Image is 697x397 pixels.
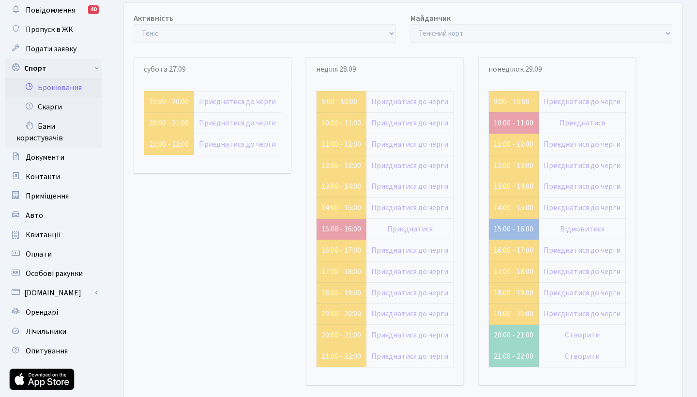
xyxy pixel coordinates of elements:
[544,245,621,256] a: Приєднатися до черги
[26,191,69,201] span: Приміщення
[199,139,276,150] a: Приєднатися до черги
[544,139,621,150] a: Приєднатися до черги
[371,118,448,128] a: Приєднатися до черги
[565,330,600,340] a: Створити
[5,264,102,283] a: Особові рахунки
[5,341,102,361] a: Опитування
[5,97,102,117] a: Скарги
[149,96,189,107] a: 19:00 - 20:00
[5,0,102,20] a: Повідомлення40
[5,78,102,97] a: Бронювання
[321,96,357,107] a: 9:00 - 10:00
[199,96,276,107] a: Приєднатися до черги
[26,229,61,240] span: Квитанції
[494,202,533,213] a: 14:00 - 15:00
[494,160,533,171] a: 12:00 - 13:00
[26,326,66,337] span: Лічильники
[371,96,448,107] a: Приєднатися до черги
[5,244,102,264] a: Оплати
[494,245,533,256] a: 16:00 - 17:00
[371,181,448,192] a: Приєднатися до черги
[5,20,102,39] a: Пропуск в ЖК
[5,39,102,59] a: Подати заявку
[5,186,102,206] a: Приміщення
[321,308,361,319] a: 19:00 - 20:00
[88,5,99,14] div: 40
[26,171,60,182] span: Контакти
[321,330,361,340] a: 20:00 - 21:00
[321,160,361,171] a: 12:00 - 13:00
[560,224,605,234] a: Відмовитися
[494,96,530,107] a: 9:00 - 10:00
[134,13,173,24] label: Активність
[5,59,102,78] a: Спорт
[321,266,361,277] a: 17:00 - 18:00
[321,224,361,234] a: 15:00 - 16:00
[321,139,361,150] a: 11:00 - 12:00
[494,224,533,234] a: 15:00 - 16:00
[494,118,533,128] a: 10:00 - 11:00
[321,351,361,362] a: 21:00 - 22:00
[149,118,189,128] a: 20:00 - 21:00
[544,160,621,171] a: Приєднатися до черги
[321,181,361,192] a: 13:00 - 14:00
[387,224,433,234] a: Приєднатися
[371,160,448,171] a: Приєднатися до черги
[321,202,361,213] a: 14:00 - 15:00
[26,152,64,163] span: Документи
[544,202,621,213] a: Приєднатися до черги
[5,283,102,303] a: [DOMAIN_NAME]
[26,307,58,318] span: Орендарі
[479,58,636,81] div: понеділок 29.09
[371,351,448,362] a: Приєднатися до черги
[565,351,600,362] a: Створити
[5,148,102,167] a: Документи
[371,330,448,340] a: Приєднатися до черги
[321,288,361,298] a: 18:00 - 19:00
[5,206,102,225] a: Авто
[371,308,448,319] a: Приєднатися до черги
[371,288,448,298] a: Приєднатися до черги
[321,245,361,256] a: 16:00 - 17:00
[560,118,605,128] a: Приєднатися
[149,139,189,150] a: 21:00 - 22:00
[26,268,83,279] span: Особові рахунки
[26,5,75,15] span: Повідомлення
[5,117,102,148] a: Бани користувачів
[494,266,533,277] a: 17:00 - 18:00
[544,308,621,319] a: Приєднатися до черги
[489,325,539,346] td: 20:00 - 21:00
[544,96,621,107] a: Приєднатися до черги
[199,118,276,128] a: Приєднатися до черги
[371,202,448,213] a: Приєднатися до черги
[371,245,448,256] a: Приєднатися до черги
[5,303,102,322] a: Орендарі
[5,322,102,341] a: Лічильники
[494,181,533,192] a: 13:00 - 14:00
[26,249,52,260] span: Оплати
[494,139,533,150] a: 11:00 - 12:00
[544,266,621,277] a: Приєднатися до черги
[371,266,448,277] a: Приєднатися до черги
[26,210,43,221] span: Авто
[494,308,533,319] a: 19:00 - 20:00
[26,44,76,54] span: Подати заявку
[134,58,291,81] div: субота 27.09
[306,58,463,81] div: неділя 28.09
[321,118,361,128] a: 10:00 - 11:00
[5,225,102,244] a: Квитанції
[489,346,539,367] td: 21:00 - 22:00
[26,346,68,356] span: Опитування
[544,181,621,192] a: Приєднатися до черги
[544,288,621,298] a: Приєднатися до черги
[494,288,533,298] a: 18:00 - 19:00
[26,24,73,35] span: Пропуск в ЖК
[5,167,102,186] a: Контакти
[371,139,448,150] a: Приєднатися до черги
[410,13,451,24] label: Майданчик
